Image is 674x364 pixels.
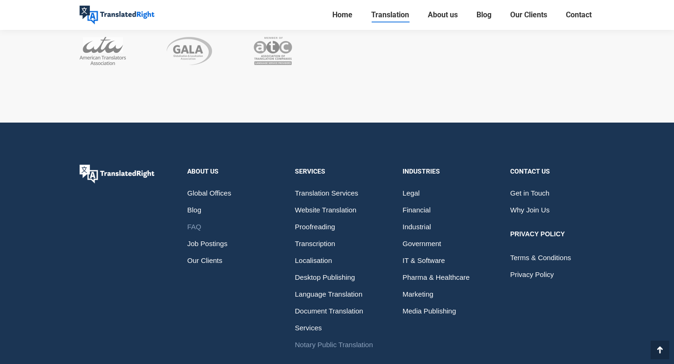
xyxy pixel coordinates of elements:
[295,286,362,303] span: Language Translation
[403,185,487,202] a: Legal
[510,202,594,218] a: Why Join Us
[187,185,231,202] span: Global Offices
[295,185,358,202] span: Translation Services
[295,336,373,353] span: Notary Public Translation
[403,202,431,218] span: Financial
[476,10,491,20] span: Blog
[295,218,335,235] span: Proofreading
[187,185,271,202] a: Global Offices
[80,6,154,24] img: Translated Right
[187,252,271,269] a: Our Clients
[187,165,271,178] div: About Us
[403,303,487,320] a: Media Publishing
[403,235,487,252] a: Government
[295,286,379,303] a: Language Translation
[425,8,461,22] a: About us
[510,249,594,266] a: Terms & Conditions
[403,165,487,178] div: Industries
[295,165,379,178] div: Services
[510,185,549,202] span: Get in Touch
[403,185,420,202] span: Legal
[403,303,456,320] span: Media Publishing
[187,218,201,235] span: FAQ
[187,235,271,252] a: Job Postings
[507,8,550,22] a: Our Clients
[187,252,222,269] span: Our Clients
[330,8,355,22] a: Home
[403,202,487,218] a: Financial
[428,10,458,20] span: About us
[295,185,379,202] a: Translation Services
[403,218,431,235] span: Industrial
[403,269,487,286] a: Pharma & Healthcare
[187,235,227,252] span: Job Postings
[403,286,433,303] span: Marketing
[566,10,592,20] span: Contact
[295,269,379,286] a: Desktop Publishing
[403,286,487,303] a: Marketing
[403,252,445,269] span: IT & Software
[295,303,379,336] a: Document Translation Services
[368,8,412,22] a: Translation
[295,336,379,353] a: Notary Public Translation
[510,202,549,218] span: Why Join Us
[295,252,332,269] span: Localisation
[403,218,487,235] a: Industrial
[403,235,441,252] span: Government
[187,202,201,218] span: Blog
[510,185,594,202] a: Get in Touch
[510,10,547,20] span: Our Clients
[295,235,335,252] span: Transcription
[332,10,352,20] span: Home
[371,10,409,20] span: Translation
[474,8,494,22] a: Blog
[295,202,356,218] span: Website Translation
[403,269,469,286] span: Pharma & Healthcare
[563,8,594,22] a: Contact
[295,202,379,218] a: Website Translation
[187,218,271,235] a: FAQ
[510,266,594,283] a: Privacy Policy
[295,252,379,269] a: Localisation
[295,235,379,252] a: Transcription
[510,165,594,178] div: Contact us
[295,269,355,286] span: Desktop Publishing
[187,202,271,218] a: Blog
[510,266,554,283] span: Privacy Policy
[403,252,487,269] a: IT & Software
[295,218,379,235] a: Proofreading
[510,249,571,266] span: Terms & Conditions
